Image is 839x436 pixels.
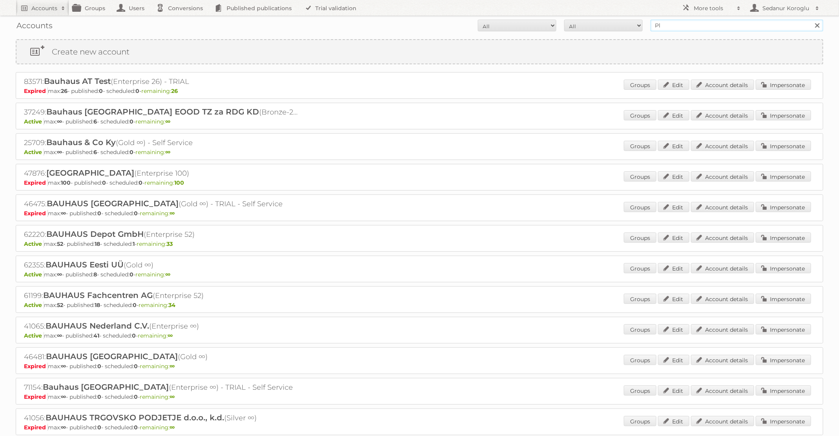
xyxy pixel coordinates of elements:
[691,294,754,304] a: Account details
[166,240,173,247] strong: 33
[691,110,754,120] a: Account details
[140,363,175,370] span: remaining:
[24,352,299,362] h2: 46481: (Gold ∞)
[95,240,100,247] strong: 18
[756,416,811,426] a: Impersonate
[658,385,689,396] a: Edit
[624,385,656,396] a: Groups
[57,302,63,309] strong: 52
[135,118,170,125] span: remaining:
[691,202,754,212] a: Account details
[756,110,811,120] a: Impersonate
[57,149,62,156] strong: ∞
[168,302,175,309] strong: 34
[624,80,656,90] a: Groups
[132,332,136,339] strong: 0
[24,107,299,117] h2: 37249: (Bronze-2023 ∞)
[624,202,656,212] a: Groups
[93,271,97,278] strong: 8
[691,171,754,182] a: Account details
[170,363,175,370] strong: ∞
[135,149,170,156] span: remaining:
[165,118,170,125] strong: ∞
[24,413,299,423] h2: 41056: (Silver ∞)
[24,424,815,431] p: max: - published: - scheduled: -
[24,179,815,186] p: max: - published: - scheduled: -
[170,393,175,400] strong: ∞
[24,76,299,87] h2: 83571: (Enterprise 26) - TRIAL
[170,424,175,431] strong: ∞
[140,210,175,217] span: remaining:
[24,363,815,370] p: max: - published: - scheduled: -
[756,202,811,212] a: Impersonate
[57,332,62,339] strong: ∞
[165,149,170,156] strong: ∞
[57,118,62,125] strong: ∞
[57,271,62,278] strong: ∞
[624,355,656,365] a: Groups
[756,233,811,243] a: Impersonate
[694,4,733,12] h2: More tools
[624,294,656,304] a: Groups
[658,202,689,212] a: Edit
[139,179,143,186] strong: 0
[130,149,133,156] strong: 0
[24,424,48,431] span: Expired
[133,240,135,247] strong: 1
[134,363,138,370] strong: 0
[46,229,144,239] span: BAUHAUS Depot GmbH
[756,263,811,273] a: Impersonate
[139,302,175,309] span: remaining:
[31,4,57,12] h2: Accounts
[24,302,44,309] span: Active
[61,210,66,217] strong: ∞
[171,87,178,94] strong: 26
[168,332,173,339] strong: ∞
[24,332,815,339] p: max: - published: - scheduled: -
[102,179,106,186] strong: 0
[24,260,299,270] h2: 62355: (Gold ∞)
[24,210,48,217] span: Expired
[46,168,134,178] span: [GEOGRAPHIC_DATA]
[44,76,111,86] span: Bauhaus AT Test
[170,210,175,217] strong: ∞
[24,321,299,331] h2: 41065: (Enterprise ∞)
[24,271,815,278] p: max: - published: - scheduled: -
[658,80,689,90] a: Edit
[24,382,299,392] h2: 71154: (Enterprise ∞) - TRIAL - Self Service
[165,271,170,278] strong: ∞
[691,233,754,243] a: Account details
[93,332,99,339] strong: 41
[658,110,689,120] a: Edit
[658,263,689,273] a: Edit
[97,393,101,400] strong: 0
[24,118,44,125] span: Active
[140,424,175,431] span: remaining:
[130,271,133,278] strong: 0
[134,210,138,217] strong: 0
[624,324,656,334] a: Groups
[624,263,656,273] a: Groups
[24,240,44,247] span: Active
[24,210,815,217] p: max: - published: - scheduled: -
[61,363,66,370] strong: ∞
[624,416,656,426] a: Groups
[24,118,815,125] p: max: - published: - scheduled: -
[624,110,656,120] a: Groups
[61,424,66,431] strong: ∞
[99,87,103,94] strong: 0
[658,233,689,243] a: Edit
[61,393,66,400] strong: ∞
[24,393,48,400] span: Expired
[691,416,754,426] a: Account details
[130,118,133,125] strong: 0
[24,179,48,186] span: Expired
[135,87,139,94] strong: 0
[46,352,178,361] span: BAUHAUS [GEOGRAPHIC_DATA]
[624,233,656,243] a: Groups
[756,355,811,365] a: Impersonate
[691,141,754,151] a: Account details
[24,87,815,94] p: max: - published: - scheduled: -
[756,141,811,151] a: Impersonate
[141,87,178,94] span: remaining:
